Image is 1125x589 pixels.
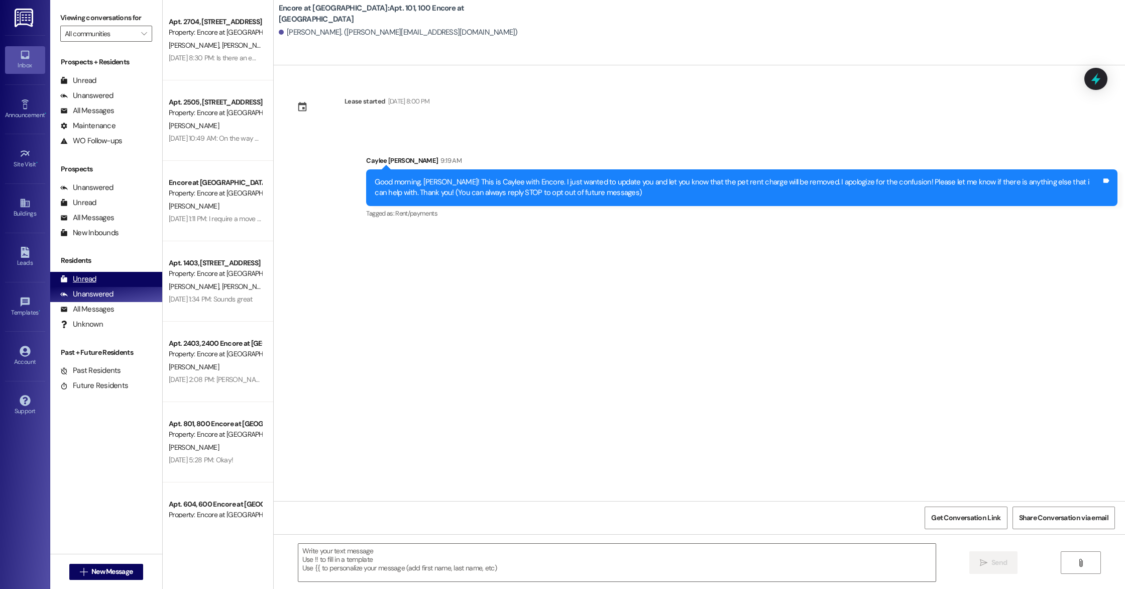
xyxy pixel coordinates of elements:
a: Buildings [5,194,45,222]
div: Good morning, [PERSON_NAME]! This is Caylee with Encore. I just wanted to update you and let you ... [375,177,1101,199]
div: Tagged as: [366,206,1117,221]
div: Property: Encore at [GEOGRAPHIC_DATA] [169,268,262,279]
label: Viewing conversations for [60,10,152,26]
a: Support [5,392,45,419]
a: Site Visit • [5,145,45,172]
span: [PERSON_NAME] [169,41,222,50]
span: Share Conversation via email [1019,513,1108,523]
div: Unanswered [60,182,114,193]
span: Rent/payments [395,209,437,218]
div: [DATE] 8:30 PM: Is there an emergency contact number? [169,53,334,62]
div: Past Residents [60,365,121,376]
span: [PERSON_NAME] [169,362,219,371]
div: [DATE] 1:11 PM: I require a move out inspection. Before I turn in keys [DATE] [169,214,378,223]
i:  [141,30,147,38]
div: [DATE] 5:28 PM: Okay! [169,455,233,464]
button: Send [969,551,1018,574]
div: Apt. 2403, 2400 Encore at [GEOGRAPHIC_DATA] [169,338,262,349]
button: Get Conversation Link [925,507,1007,529]
button: New Message [69,564,144,580]
div: Unknown [60,319,103,330]
div: Apt. 2704, [STREET_ADDRESS] [169,17,262,27]
img: ResiDesk Logo [15,9,35,27]
div: All Messages [60,106,114,116]
div: Maintenance [60,121,116,131]
span: [PERSON_NAME] [169,121,219,130]
a: Templates • [5,293,45,321]
div: Residents [50,255,162,266]
div: [DATE] 8:00 PM [386,96,430,107]
a: Inbox [5,46,45,73]
div: Property: Encore at [GEOGRAPHIC_DATA] [169,349,262,359]
div: Property: Encore at [GEOGRAPHIC_DATA] [169,108,262,118]
span: [PERSON_NAME] [169,282,222,291]
div: Prospects [50,164,162,174]
span: • [39,308,40,315]
div: Past + Future Residents [50,347,162,358]
div: [PERSON_NAME]. ([PERSON_NAME][EMAIL_ADDRESS][DOMAIN_NAME]) [279,27,518,38]
div: Apt. 801, 800 Encore at [GEOGRAPHIC_DATA] [169,419,262,429]
div: Unread [60,274,96,284]
div: Property: Encore at [GEOGRAPHIC_DATA] [169,510,262,520]
div: All Messages [60,213,114,223]
div: [DATE] 1:34 PM: Sounds great [169,294,252,304]
div: New Inbounds [60,228,119,238]
div: Property: Encore at [GEOGRAPHIC_DATA] [169,27,262,38]
div: 9:19 AM [438,155,461,166]
div: Apt. 1403, [STREET_ADDRESS] [169,258,262,268]
span: • [45,110,46,117]
div: Unanswered [60,90,114,101]
span: [PERSON_NAME] [221,41,272,50]
div: Apt. 2505, [STREET_ADDRESS] [169,97,262,108]
div: Encore at [GEOGRAPHIC_DATA] [169,177,262,188]
i:  [980,559,987,567]
div: [DATE] 10:49 AM: On the way caylee at publix getting money order [169,134,362,143]
div: WO Follow-ups [60,136,122,146]
div: Future Residents [60,380,128,391]
span: Send [991,557,1007,568]
span: New Message [91,566,133,577]
a: Account [5,343,45,370]
a: Leads [5,244,45,271]
span: • [36,159,38,166]
div: Property: Encore at [GEOGRAPHIC_DATA] [169,429,262,440]
span: [PERSON_NAME] [221,282,272,291]
div: Property: Encore at [GEOGRAPHIC_DATA] [169,188,262,199]
div: Apt. 604, 600 Encore at [GEOGRAPHIC_DATA] [169,499,262,510]
button: Share Conversation via email [1013,507,1115,529]
span: [PERSON_NAME] [169,202,219,211]
i:  [1077,559,1084,567]
div: [DATE] 2:08 PM: [PERSON_NAME], I'll be here [169,375,298,384]
div: Caylee [PERSON_NAME] [366,155,1117,169]
div: Prospects + Residents [50,57,162,67]
div: Unanswered [60,289,114,300]
i:  [80,568,87,576]
div: Lease started [345,96,386,107]
span: [PERSON_NAME] [169,443,219,452]
div: Unread [60,198,96,208]
span: Get Conversation Link [931,513,1000,523]
b: Encore at [GEOGRAPHIC_DATA]: Apt. 101, 100 Encore at [GEOGRAPHIC_DATA] [279,3,480,25]
div: All Messages [60,304,114,315]
input: All communities [65,26,136,42]
div: Unread [60,75,96,86]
